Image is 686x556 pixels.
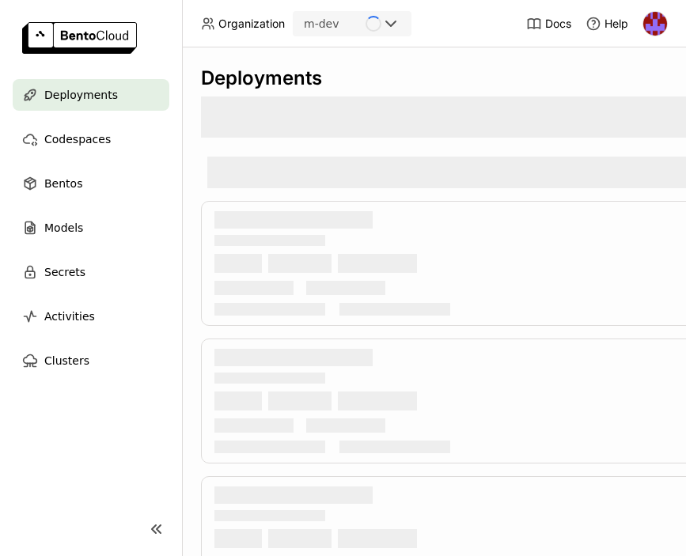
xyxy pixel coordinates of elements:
[44,85,118,104] span: Deployments
[44,307,95,326] span: Activities
[13,123,169,155] a: Codespaces
[44,218,83,237] span: Models
[605,17,628,31] span: Help
[13,345,169,376] a: Clusters
[13,212,169,244] a: Models
[44,174,82,193] span: Bentos
[44,130,111,149] span: Codespaces
[586,16,628,32] div: Help
[340,17,342,32] input: Selected m-dev.
[22,22,137,54] img: logo
[643,12,667,36] img: Mirsaid Mirakhmedov
[13,168,169,199] a: Bentos
[44,263,85,282] span: Secrets
[13,301,169,332] a: Activities
[545,17,571,31] span: Docs
[44,351,89,370] span: Clusters
[304,16,339,32] div: m-dev
[13,79,169,111] a: Deployments
[13,256,169,288] a: Secrets
[526,16,571,32] a: Docs
[218,17,285,31] span: Organization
